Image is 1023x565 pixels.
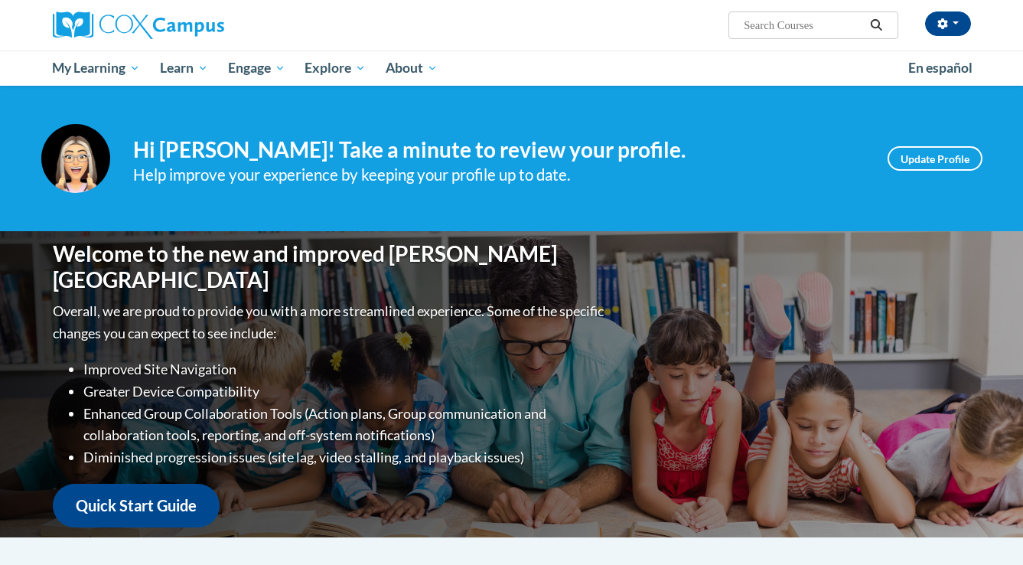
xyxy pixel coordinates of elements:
[83,403,608,447] li: Enhanced Group Collaboration Tools (Action plans, Group communication and collaboration tools, re...
[43,51,151,86] a: My Learning
[218,51,295,86] a: Engage
[742,16,865,34] input: Search Courses
[908,60,973,76] span: En español
[160,59,208,77] span: Learn
[376,51,448,86] a: About
[133,137,865,163] h4: Hi [PERSON_NAME]! Take a minute to review your profile.
[83,446,608,469] li: Diminished progression issues (site lag, video stalling, and playback issues)
[53,11,224,39] img: Cox Campus
[133,162,865,188] div: Help improve your experience by keeping your profile up to date.
[386,59,438,77] span: About
[305,59,366,77] span: Explore
[925,11,971,36] button: Account Settings
[53,484,220,527] a: Quick Start Guide
[83,380,608,403] li: Greater Device Compatibility
[53,11,344,39] a: Cox Campus
[41,124,110,193] img: Profile Image
[228,59,285,77] span: Engage
[865,16,888,34] button: Search
[53,241,608,292] h1: Welcome to the new and improved [PERSON_NAME][GEOGRAPHIC_DATA]
[888,146,982,171] a: Update Profile
[150,51,218,86] a: Learn
[898,52,982,84] a: En español
[53,300,608,345] p: Overall, we are proud to provide you with a more streamlined experience. Some of the specific cha...
[295,51,376,86] a: Explore
[30,51,994,86] div: Main menu
[52,59,140,77] span: My Learning
[83,358,608,380] li: Improved Site Navigation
